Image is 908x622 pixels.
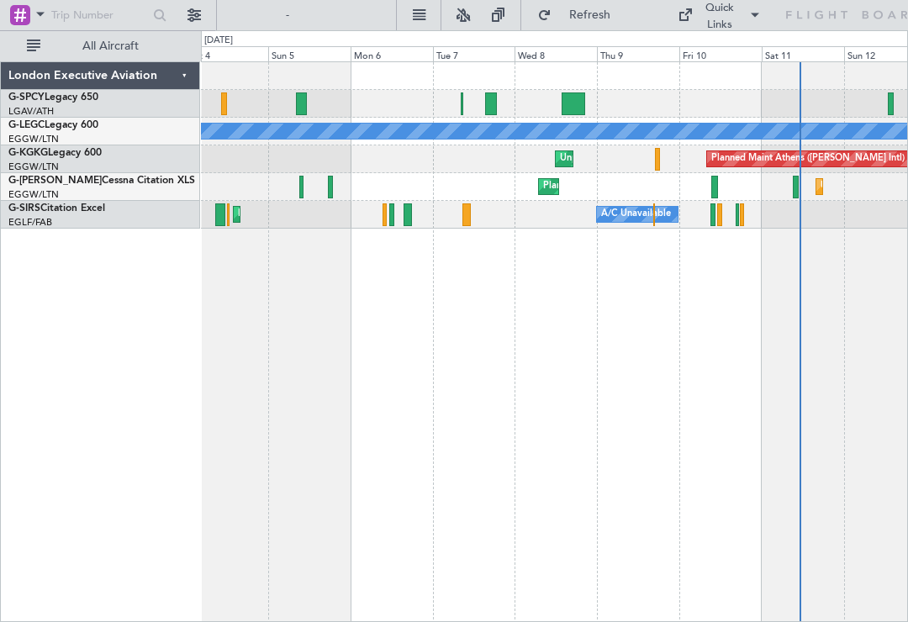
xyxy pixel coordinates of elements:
button: All Aircraft [18,33,182,60]
div: Planned Maint [GEOGRAPHIC_DATA] ([GEOGRAPHIC_DATA]) [238,202,503,227]
input: Trip Number [51,3,148,28]
span: G-SPCY [8,92,45,103]
button: Refresh [530,2,631,29]
span: G-SIRS [8,203,40,213]
span: G-LEGC [8,120,45,130]
div: Sat 11 [762,46,844,61]
a: LGAV/ATH [8,105,54,118]
span: All Aircraft [44,40,177,52]
a: EGGW/LTN [8,161,59,173]
div: Wed 8 [515,46,597,61]
div: A/C Unavailable [601,202,671,227]
div: Unplanned Maint [GEOGRAPHIC_DATA] (Ataturk) [560,146,772,171]
button: Quick Links [669,2,770,29]
a: G-[PERSON_NAME]Cessna Citation XLS [8,176,195,186]
div: [DATE] [204,34,233,48]
div: Planned Maint Athens ([PERSON_NAME] Intl) [711,146,905,171]
a: EGGW/LTN [8,188,59,201]
span: G-[PERSON_NAME] [8,176,102,186]
a: EGLF/FAB [8,216,52,229]
div: Sun 5 [268,46,351,61]
span: G-KGKG [8,148,48,158]
div: Sat 4 [186,46,268,61]
div: Mon 6 [351,46,433,61]
div: Fri 10 [679,46,762,61]
div: Planned Maint [GEOGRAPHIC_DATA] ([GEOGRAPHIC_DATA]) [543,174,808,199]
a: G-LEGCLegacy 600 [8,120,98,130]
a: G-SIRSCitation Excel [8,203,105,213]
div: Thu 9 [597,46,679,61]
a: EGGW/LTN [8,133,59,145]
div: Tue 7 [433,46,515,61]
span: Refresh [555,9,626,21]
a: G-SPCYLegacy 650 [8,92,98,103]
a: G-KGKGLegacy 600 [8,148,102,158]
